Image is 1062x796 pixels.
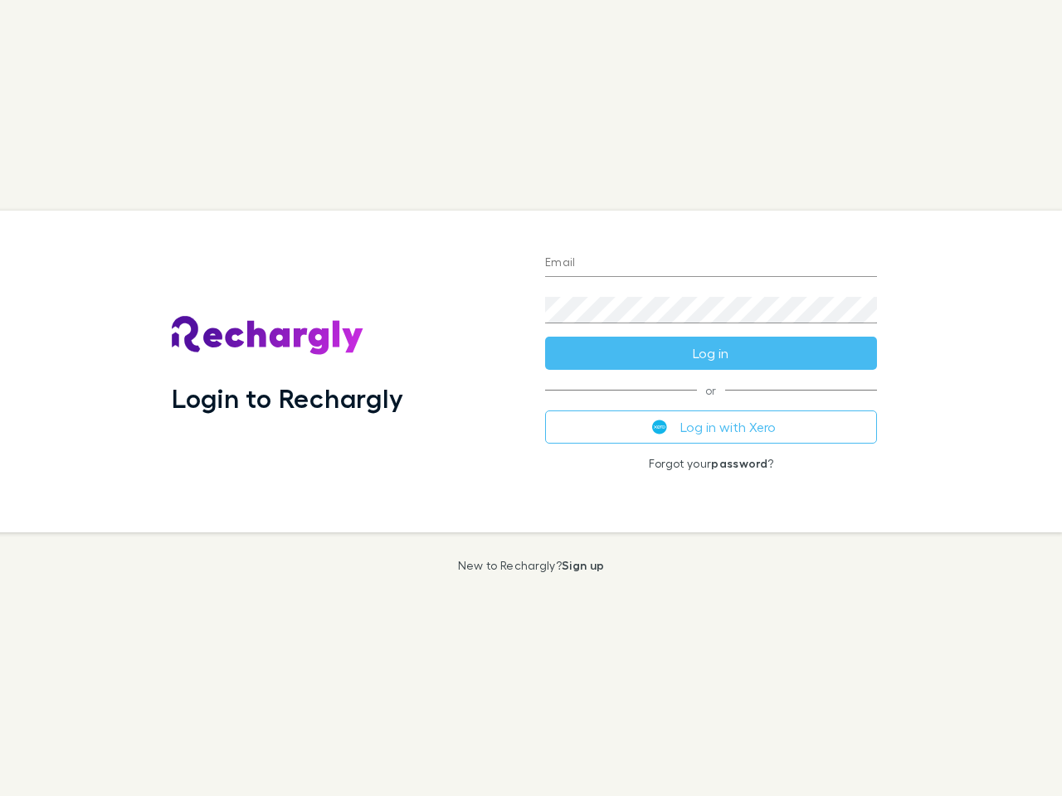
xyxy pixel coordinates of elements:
p: Forgot your ? [545,457,877,470]
h1: Login to Rechargly [172,382,403,414]
img: Rechargly's Logo [172,316,364,356]
button: Log in with Xero [545,410,877,444]
span: or [545,390,877,391]
p: New to Rechargly? [458,559,605,572]
button: Log in [545,337,877,370]
a: password [711,456,767,470]
a: Sign up [562,558,604,572]
img: Xero's logo [652,420,667,434]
